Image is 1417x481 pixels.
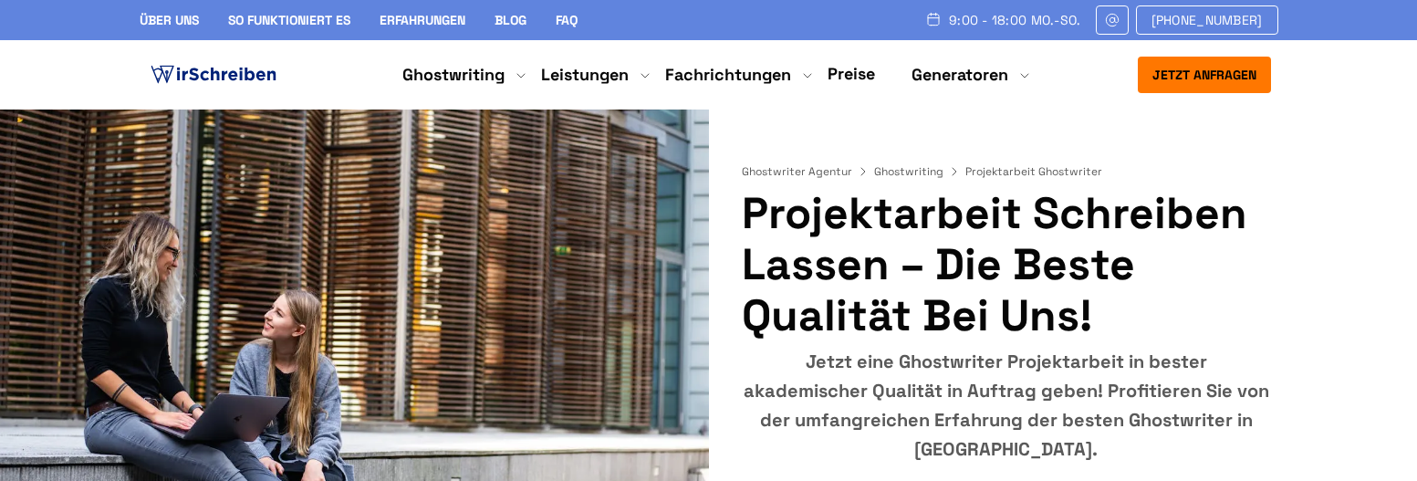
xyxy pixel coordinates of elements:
a: Leistungen [541,64,629,86]
a: Blog [495,12,526,28]
a: [PHONE_NUMBER] [1136,5,1278,35]
a: Ghostwriter Agentur [742,164,870,179]
img: Schedule [925,12,942,26]
span: Projektarbeit Ghostwriter [965,164,1102,179]
span: 9:00 - 18:00 Mo.-So. [949,13,1081,27]
button: Jetzt anfragen [1138,57,1271,93]
a: Preise [828,63,875,84]
h1: Projektarbeit schreiben lassen – Die beste Qualität bei uns! [742,188,1270,341]
a: FAQ [556,12,578,28]
span: [PHONE_NUMBER] [1151,13,1263,27]
a: Generatoren [912,64,1008,86]
a: Ghostwriting [402,64,505,86]
div: Jetzt eine Ghostwriter Projektarbeit in bester akademischer Qualität in Auftrag geben! Profitiere... [742,347,1270,464]
a: Ghostwriting [874,164,962,179]
img: Email [1104,13,1120,27]
img: logo ghostwriter-österreich [147,61,280,89]
a: Erfahrungen [380,12,465,28]
a: Über uns [140,12,199,28]
a: So funktioniert es [228,12,350,28]
a: Fachrichtungen [665,64,791,86]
